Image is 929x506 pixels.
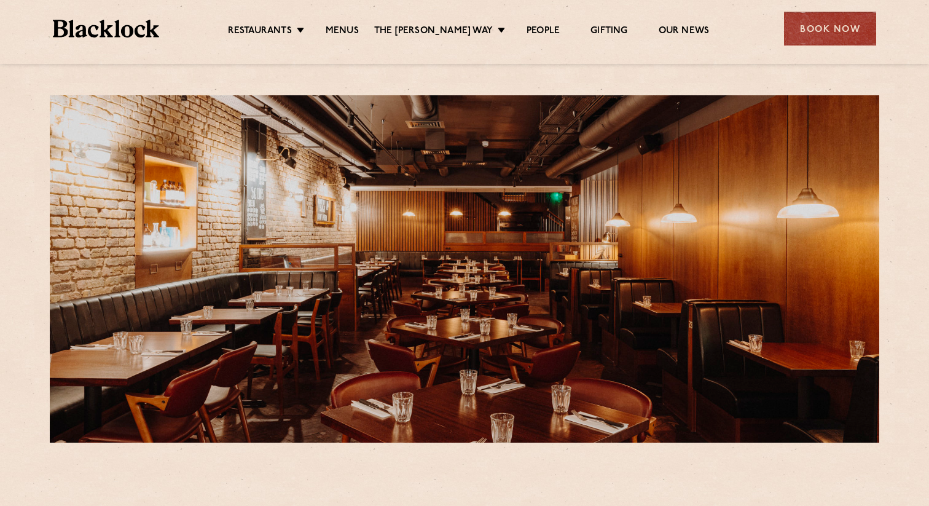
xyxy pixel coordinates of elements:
[590,25,627,39] a: Gifting
[374,25,493,39] a: The [PERSON_NAME] Way
[326,25,359,39] a: Menus
[784,12,876,45] div: Book Now
[527,25,560,39] a: People
[53,20,159,38] img: BL_Textured_Logo-footer-cropped.svg
[228,25,292,39] a: Restaurants
[659,25,710,39] a: Our News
